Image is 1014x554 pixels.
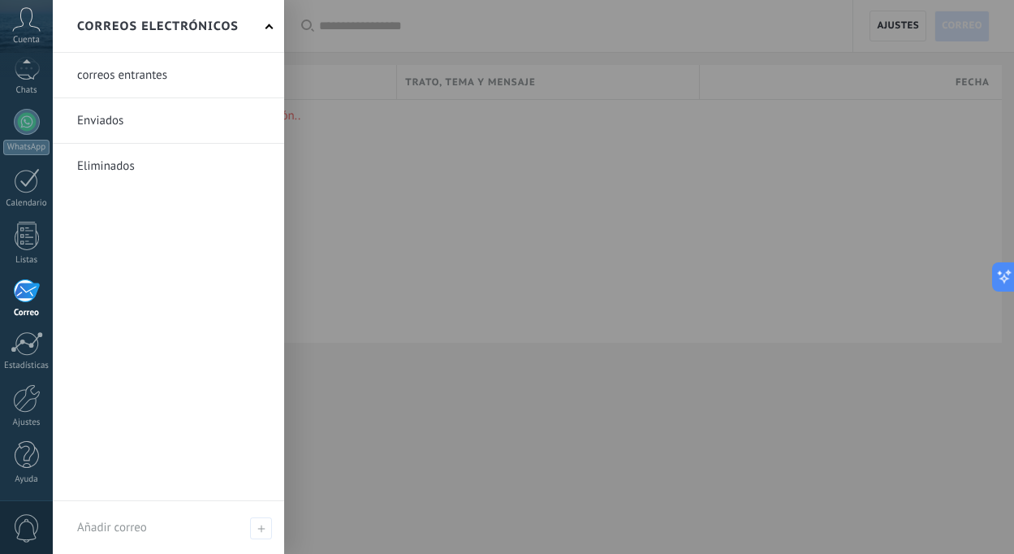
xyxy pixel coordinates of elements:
div: Estadísticas [3,361,50,371]
span: Cuenta [13,35,40,45]
div: Calendario [3,198,50,209]
li: Eliminados [53,144,284,188]
span: Añadir correo [250,517,272,539]
li: Enviados [53,98,284,144]
li: correos entrantes [53,53,284,98]
div: Listas [3,255,50,266]
span: Añadir correo [77,520,147,535]
div: Chats [3,85,50,96]
div: WhatsApp [3,140,50,155]
div: Ajustes [3,418,50,428]
div: Correo [3,308,50,318]
div: Ayuda [3,474,50,485]
h2: Correos electrónicos [77,1,239,52]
